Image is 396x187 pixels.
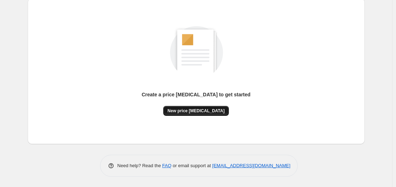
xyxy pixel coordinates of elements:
[163,106,229,116] button: New price [MEDICAL_DATA]
[212,163,290,168] a: [EMAIL_ADDRESS][DOMAIN_NAME]
[171,163,212,168] span: or email support at
[162,163,171,168] a: FAQ
[167,108,225,114] span: New price [MEDICAL_DATA]
[117,163,163,168] span: Need help? Read the
[142,91,251,98] p: Create a price [MEDICAL_DATA] to get started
